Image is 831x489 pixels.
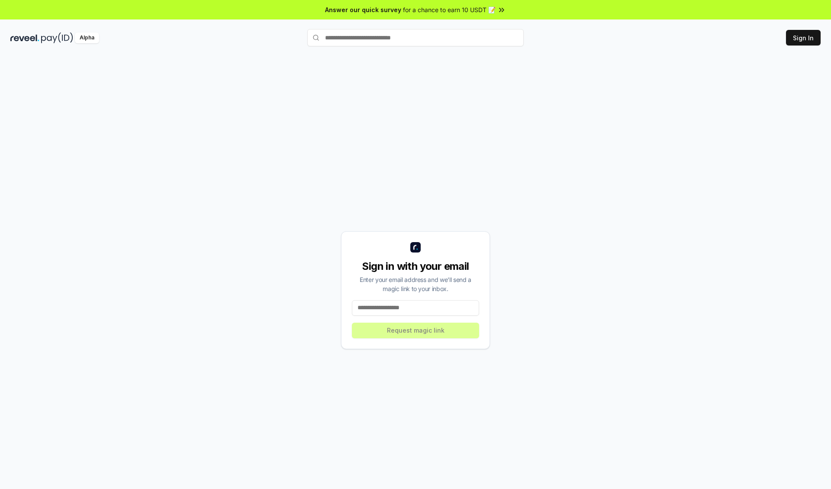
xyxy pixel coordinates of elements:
span: Answer our quick survey [325,5,401,14]
div: Alpha [75,32,99,43]
div: Enter your email address and we’ll send a magic link to your inbox. [352,275,479,293]
img: pay_id [41,32,73,43]
div: Sign in with your email [352,259,479,273]
button: Sign In [786,30,821,45]
img: reveel_dark [10,32,39,43]
img: logo_small [410,242,421,253]
span: for a chance to earn 10 USDT 📝 [403,5,496,14]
